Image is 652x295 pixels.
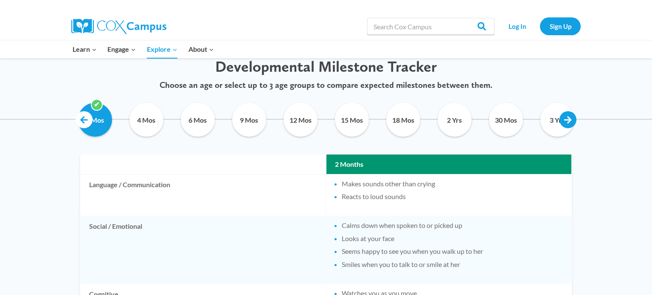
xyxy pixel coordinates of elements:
li: Looks at your face [342,234,563,243]
li: Seems happy to see you when you walk up to her [342,247,563,256]
a: Sign Up [540,17,581,35]
button: Child menu of About [183,40,219,58]
span: Developmental Milestone Tracker [215,57,437,76]
button: Child menu of Engage [102,40,142,58]
a: Log In [499,17,536,35]
button: Child menu of Explore [141,40,183,58]
td: Language / Communication [81,175,326,216]
input: Search Cox Campus [367,18,495,35]
th: 2 Months [326,155,571,174]
td: Social / Emotional [81,216,326,284]
nav: Secondary Navigation [499,17,581,35]
button: Child menu of Learn [67,40,102,58]
li: Reacts to loud sounds [342,192,563,201]
li: Smiles when you to talk to or smile at her [342,260,563,269]
li: Calms down when spoken to or picked up [342,221,563,230]
img: Cox Campus [71,19,166,34]
nav: Primary Navigation [67,40,219,58]
p: Choose an age or select up to 3 age groups to compare expected milestones between them. [69,80,583,90]
li: Makes sounds other than crying [342,179,563,188]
